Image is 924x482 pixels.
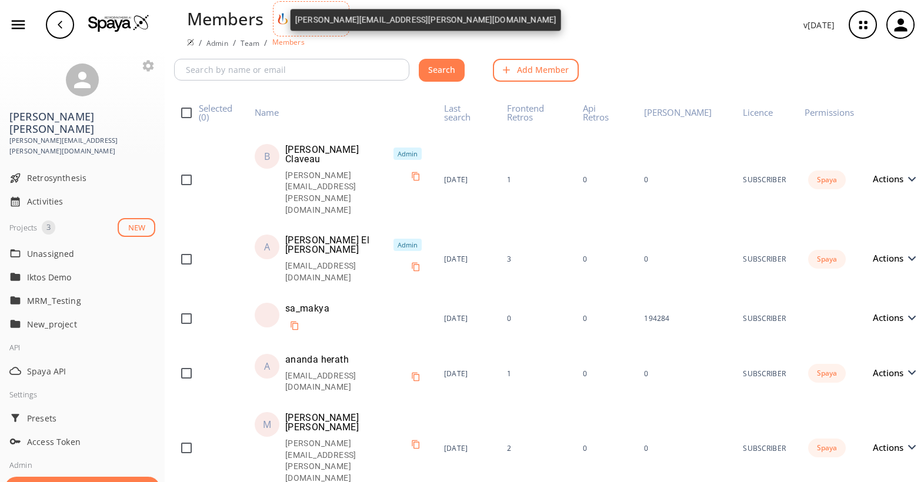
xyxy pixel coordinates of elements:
td: [DATE] [435,225,498,293]
span: Actions [873,313,909,322]
span: 3 [42,222,55,233]
span: Actions [873,369,909,377]
span: Retrosynthesis [27,172,155,184]
li: / [199,36,202,49]
div: ananda herath [285,355,349,364]
span: [PERSON_NAME][EMAIL_ADDRESS][PERSON_NAME][DOMAIN_NAME] [9,135,155,157]
button: Copy to clipboard [406,257,425,276]
td: [DATE] [435,344,498,403]
p: Members [272,37,305,47]
p: MRM_Testing [27,294,121,307]
span: Access Token [27,436,155,448]
div: Iktos Demo [5,265,160,289]
button: Search [419,59,465,82]
button: Copy to clipboard [406,167,425,186]
td: 3 [498,225,573,293]
p: Iktos Demo [27,271,121,283]
li: / [233,36,236,49]
div: Permissions [805,108,854,117]
td: SUBSCRIBER [733,293,795,344]
div: a [264,361,270,371]
img: Logo Spaya [88,14,149,32]
div: MRM_Testing [5,289,160,312]
span: Actions [873,443,909,452]
div: M [263,420,271,429]
div: Api Retros [583,104,613,122]
div: Members [187,6,263,31]
div: Projects [9,220,37,235]
td: 0 [635,135,733,226]
div: [PERSON_NAME] [PERSON_NAME] [285,413,425,432]
div: Selected ( 0 ) [199,104,236,122]
td: 0 [573,293,635,344]
td: 0 [573,225,635,293]
div: Admin [393,239,422,251]
td: 1 [498,344,573,403]
button: NEW [118,218,155,237]
td: SUBSCRIBER [733,135,795,226]
td: 1 [498,135,573,226]
td: SUBSCRIBER [733,344,795,403]
div: Admin [393,148,422,160]
td: 0 [573,344,635,403]
div: Unassigned [5,242,160,265]
div: Retrosynthesis [5,166,160,190]
div: Access Token [5,430,160,453]
span: Activities [27,195,155,207]
img: Team logo [276,4,346,34]
div: [PERSON_NAME] El [PERSON_NAME] [285,236,390,255]
span: Actions [873,175,909,183]
p: New_project [27,318,121,330]
div: [EMAIL_ADDRESS][DOMAIN_NAME] [285,370,406,393]
div: [PERSON_NAME][EMAIL_ADDRESS][PERSON_NAME][DOMAIN_NAME] [291,9,561,31]
span: Presets [27,412,155,424]
div: Activities [5,190,160,213]
div: Spaya [808,364,846,383]
button: Copy to clipboard [285,316,304,335]
div: Spaya [808,439,846,457]
button: Add Member [493,59,579,82]
h3: [PERSON_NAME] [PERSON_NAME] [9,111,155,135]
a: Team [241,38,260,48]
div: [EMAIL_ADDRESS][DOMAIN_NAME] [285,260,406,283]
img: Spaya logo [187,39,194,46]
td: 0 [498,293,573,344]
div: B [264,152,270,161]
div: Frontend Retros [507,104,552,122]
input: Search by name or email [178,59,409,81]
td: 194284 [635,293,733,344]
span: Unassigned [27,247,155,260]
span: Spaya API [27,365,155,377]
div: Last search [444,104,476,122]
div: Licence [743,108,773,117]
td: [DATE] [435,135,498,226]
td: 0 [635,344,733,403]
a: Admin [206,38,228,48]
div: Presets [5,406,160,430]
div: [PERSON_NAME] Claveau [285,145,390,164]
div: sa_makya [285,304,329,313]
td: 0 [635,225,733,293]
div: New_project [5,312,160,336]
span: Actions [873,254,909,263]
div: [PERSON_NAME][EMAIL_ADDRESS][PERSON_NAME][DOMAIN_NAME] [285,170,406,216]
div: Spaya [808,250,846,269]
button: Copy to clipboard [406,367,425,386]
div: Spaya API [5,359,160,383]
div: [PERSON_NAME] [644,108,712,117]
div: Spaya [808,170,846,189]
div: Name [255,108,279,117]
p: v [DATE] [803,19,835,31]
button: Copy to clipboard [406,435,425,454]
div: A [264,242,270,252]
li: / [264,36,267,49]
td: 0 [573,135,635,226]
td: SUBSCRIBER [733,225,795,293]
td: [DATE] [435,293,498,344]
